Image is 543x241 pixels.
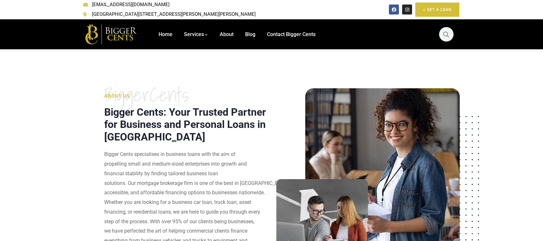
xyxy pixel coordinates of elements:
[159,19,172,50] a: Home
[220,31,234,37] span: About
[184,31,204,37] span: Services
[104,106,266,143] span: Bigger Cents: Your Trusted Partner for Business and Personal Loans in [GEOGRAPHIC_DATA]
[83,23,140,45] img: Home
[423,6,452,13] span: + Get A Loan
[220,19,234,50] a: About
[245,31,255,37] span: Blog
[415,3,459,17] a: + Get A Loan
[159,31,172,37] span: Home
[267,31,316,37] span: Contact Bigger Cents
[104,85,267,104] span: BiggerCents
[267,19,316,50] a: Contact Bigger Cents
[90,10,256,19] span: [GEOGRAPHIC_DATA][STREET_ADDRESS][PERSON_NAME][PERSON_NAME]
[184,19,208,50] a: Services
[245,19,255,50] a: Blog
[104,93,130,99] span: About us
